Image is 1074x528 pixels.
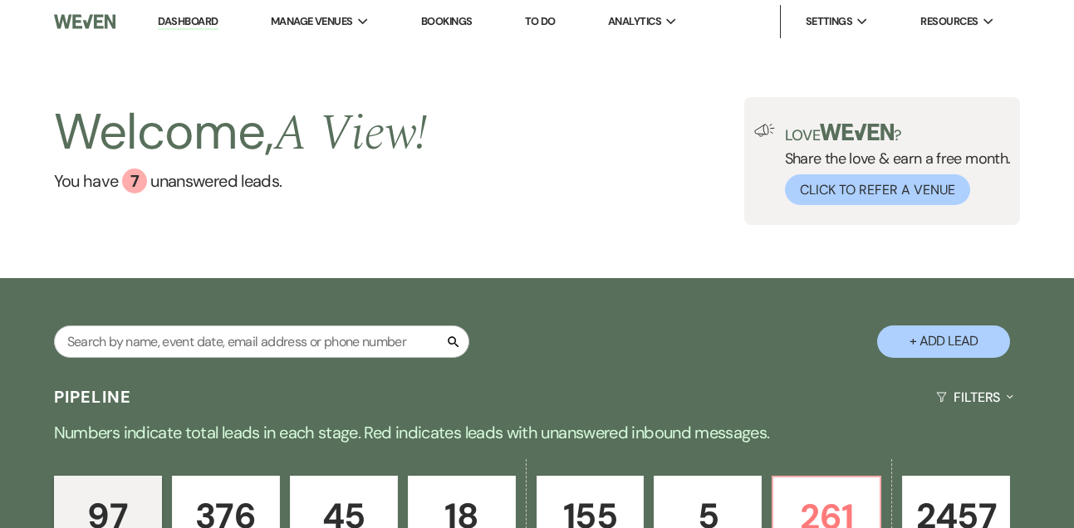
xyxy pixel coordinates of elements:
div: 7 [122,169,147,193]
button: + Add Lead [877,325,1010,358]
input: Search by name, event date, email address or phone number [54,325,469,358]
div: Share the love & earn a free month. [775,124,1011,205]
span: Resources [920,13,978,30]
span: Settings [806,13,853,30]
a: Dashboard [158,14,218,30]
h2: Welcome, [54,97,427,169]
span: Analytics [608,13,661,30]
span: Manage Venues [271,13,353,30]
img: loud-speaker-illustration.svg [754,124,775,137]
button: Filters [929,375,1020,419]
a: To Do [525,14,556,28]
a: You have 7 unanswered leads. [54,169,427,193]
h3: Pipeline [54,385,132,408]
a: Bookings [421,14,473,28]
button: Click to Refer a Venue [785,174,970,205]
span: A View ! [274,95,428,172]
p: Love ? [785,124,1011,143]
img: Weven Logo [54,4,115,39]
img: weven-logo-green.svg [820,124,894,140]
